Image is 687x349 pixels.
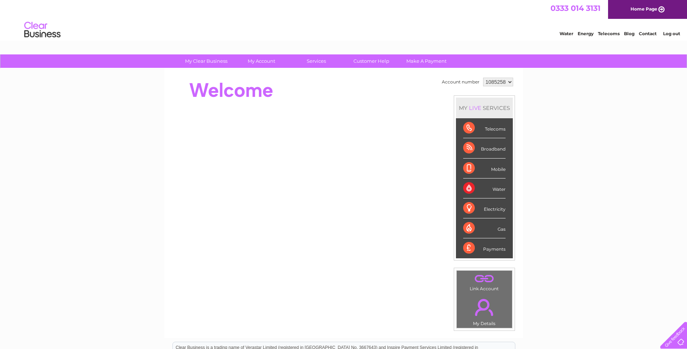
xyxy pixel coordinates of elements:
[598,31,620,36] a: Telecoms
[231,54,291,68] a: My Account
[463,138,506,158] div: Broadband
[463,118,506,138] div: Telecoms
[639,31,657,36] a: Contact
[440,76,481,88] td: Account number
[173,4,515,35] div: Clear Business is a trading name of Verastar Limited (registered in [GEOGRAPHIC_DATA] No. 3667643...
[456,98,513,118] div: MY SERVICES
[560,31,573,36] a: Water
[456,270,512,293] td: Link Account
[463,178,506,198] div: Water
[468,104,483,111] div: LIVE
[663,31,680,36] a: Log out
[286,54,346,68] a: Services
[463,218,506,238] div: Gas
[458,272,510,285] a: .
[342,54,401,68] a: Customer Help
[456,293,512,328] td: My Details
[176,54,236,68] a: My Clear Business
[578,31,594,36] a: Energy
[397,54,456,68] a: Make A Payment
[458,295,510,320] a: .
[624,31,634,36] a: Blog
[463,198,506,218] div: Electricity
[463,159,506,178] div: Mobile
[24,19,61,41] img: logo.png
[463,238,506,258] div: Payments
[550,4,600,13] a: 0333 014 3131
